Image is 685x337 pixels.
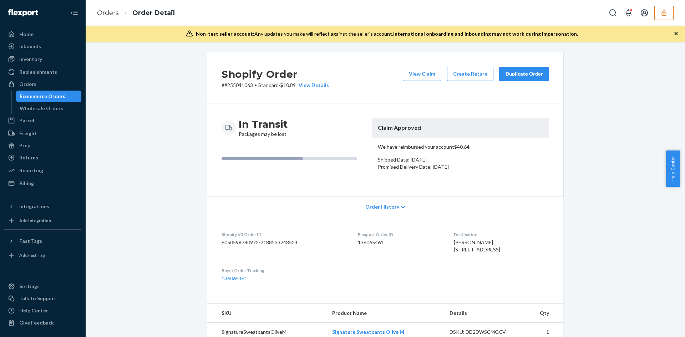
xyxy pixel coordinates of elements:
div: Give Feedback [19,319,54,326]
a: Replenishments [4,66,81,78]
div: Ecommerce Orders [20,93,65,100]
div: Add Integration [19,218,51,224]
header: Claim Approved [372,118,549,138]
h2: Shopify Order [222,67,329,82]
iframe: Opens a widget where you can chat to one of our agents [640,316,678,333]
div: Orders [19,81,36,88]
div: Reporting [19,167,43,174]
a: Prep [4,140,81,151]
button: Duplicate Order [499,67,549,81]
ol: breadcrumbs [91,2,181,24]
div: Inbounds [19,43,41,50]
a: Add Integration [4,215,81,226]
dt: Buyer Order Tracking [222,267,346,274]
th: Product Name [326,304,444,323]
div: Replenishments [19,68,57,76]
th: SKU [207,304,326,323]
button: View Claim [403,67,441,81]
dt: Destination [454,231,549,238]
p: We have reimbursed your account $40.64 . [378,143,543,150]
div: Freight [19,130,37,137]
div: DSKU: DD2DWSCMGCV [450,328,517,336]
div: Parcel [19,117,34,124]
button: Talk to Support [4,293,81,304]
div: Integrations [19,203,49,210]
div: Add Fast Tag [19,252,45,258]
a: Returns [4,152,81,163]
div: Fast Tags [19,238,42,245]
a: Home [4,29,81,40]
th: Qty [522,304,563,323]
button: Create Return [447,67,493,81]
a: Order Detail [132,9,175,17]
button: Open Search Box [606,6,620,20]
dt: Flexport Order ID [358,231,442,238]
a: Freight [4,128,81,139]
h3: In Transit [239,118,288,131]
a: Billing [4,178,81,189]
a: Ecommerce Orders [16,91,82,102]
div: Packages may be lost [239,118,288,138]
a: Orders [97,9,119,17]
span: Standard [258,82,279,88]
dd: 6050598780972-7188233748524 [222,239,346,246]
a: Help Center [4,305,81,316]
p: Promised Delivery Date: [DATE] [378,163,543,170]
span: Non-test seller account: [196,31,254,37]
img: Flexport logo [8,9,38,16]
a: Wholesale Orders [16,103,82,114]
button: Give Feedback [4,317,81,328]
button: Integrations [4,201,81,212]
button: Fast Tags [4,235,81,247]
a: Orders [4,78,81,90]
button: View Details [296,82,329,89]
button: Open account menu [637,6,651,20]
a: Settings [4,281,81,292]
a: Parcel [4,115,81,126]
div: Billing [19,180,34,187]
div: Inventory [19,56,42,63]
div: Wholesale Orders [20,105,63,112]
a: Inventory [4,53,81,65]
div: Returns [19,154,38,161]
a: Signature Sweatpants Olive M [332,329,404,335]
div: Help Center [19,307,48,314]
button: Open notifications [621,6,636,20]
span: Order History [365,203,399,210]
div: Prep [19,142,30,149]
dt: Shopify V3 Order ID [222,231,346,238]
a: Add Fast Tag [4,250,81,261]
span: International onboarding and inbounding may not work during impersonation. [393,31,578,37]
th: Details [444,304,522,323]
dd: 136065461 [358,239,442,246]
div: Talk to Support [19,295,56,302]
a: Reporting [4,165,81,176]
div: Home [19,31,34,38]
div: Settings [19,283,40,290]
button: Help Center [666,150,680,187]
a: 136065461 [222,275,247,281]
a: Inbounds [4,41,81,52]
span: [PERSON_NAME] [STREET_ADDRESS] [454,239,500,252]
p: Shipped Date: [DATE] [378,156,543,163]
span: • [254,82,257,88]
div: Duplicate Order [505,70,543,77]
div: Any updates you make will reflect against the seller's account. [196,30,578,37]
p: # #255041063 / $10.89 [222,82,329,89]
button: Close Navigation [67,6,81,20]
